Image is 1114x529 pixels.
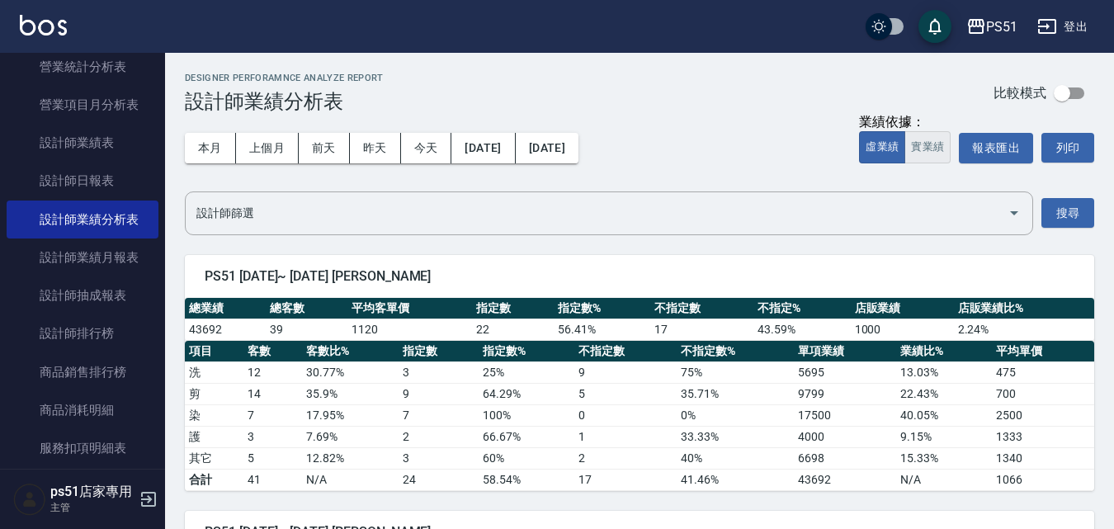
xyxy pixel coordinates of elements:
[7,391,158,429] a: 商品消耗明細
[859,131,905,163] button: 虛業績
[185,383,243,404] td: 剪
[451,133,515,163] button: [DATE]
[243,383,302,404] td: 14
[185,73,384,83] h2: Designer Perforamnce Analyze Report
[794,447,896,469] td: 6698
[302,383,398,404] td: 35.9 %
[399,426,479,447] td: 2
[896,383,992,404] td: 22.43 %
[677,469,794,490] td: 41.46%
[794,361,896,383] td: 5695
[479,404,574,426] td: 100 %
[7,86,158,124] a: 營業項目月分析表
[516,133,578,163] button: [DATE]
[992,469,1094,490] td: 1066
[574,469,677,490] td: 17
[243,341,302,362] th: 客數
[954,319,1094,340] td: 2.24 %
[472,319,553,340] td: 22
[574,447,677,469] td: 2
[753,298,850,319] th: 不指定%
[185,341,243,362] th: 項目
[243,361,302,383] td: 12
[185,447,243,469] td: 其它
[243,447,302,469] td: 5
[794,469,896,490] td: 43692
[185,341,1094,491] table: a dense table
[896,447,992,469] td: 15.33 %
[7,429,158,467] a: 服務扣項明細表
[302,361,398,383] td: 30.77 %
[302,447,398,469] td: 12.82 %
[13,483,46,516] img: Person
[1041,133,1094,163] button: 列印
[302,341,398,362] th: 客數比%
[574,383,677,404] td: 5
[7,353,158,391] a: 商品銷售排行榜
[50,500,135,515] p: 主管
[1041,198,1094,229] button: 搜尋
[960,10,1024,44] button: PS51
[479,361,574,383] td: 25 %
[677,361,794,383] td: 75 %
[185,133,236,163] button: 本月
[401,133,452,163] button: 今天
[7,162,158,200] a: 設計師日報表
[299,133,350,163] button: 前天
[7,467,158,505] a: 單一服務項目查詢
[399,404,479,426] td: 7
[896,361,992,383] td: 13.03 %
[896,469,992,490] td: N/A
[479,447,574,469] td: 60 %
[7,48,158,86] a: 營業統計分析表
[399,447,479,469] td: 3
[243,426,302,447] td: 3
[992,447,1094,469] td: 1340
[574,341,677,362] th: 不指定數
[266,298,347,319] th: 總客數
[185,90,384,113] h3: 設計師業績分析表
[992,383,1094,404] td: 700
[574,404,677,426] td: 0
[302,404,398,426] td: 17.95 %
[399,361,479,383] td: 3
[185,298,1094,341] table: a dense table
[992,404,1094,426] td: 2500
[7,314,158,352] a: 設計師排行榜
[399,341,479,362] th: 指定數
[959,133,1033,163] button: 報表匯出
[479,426,574,447] td: 66.67 %
[794,404,896,426] td: 17500
[1031,12,1094,42] button: 登出
[650,298,753,319] th: 不指定數
[574,361,677,383] td: 9
[479,469,574,490] td: 58.54%
[554,298,650,319] th: 指定數%
[266,319,347,340] td: 39
[794,341,896,362] th: 單項業績
[243,404,302,426] td: 7
[994,84,1046,102] p: 比較模式
[992,341,1094,362] th: 平均單價
[904,131,951,163] button: 實業績
[7,276,158,314] a: 設計師抽成報表
[185,298,266,319] th: 總業績
[677,383,794,404] td: 35.71 %
[185,426,243,447] td: 護
[7,201,158,239] a: 設計師業績分析表
[7,124,158,162] a: 設計師業績表
[677,447,794,469] td: 40 %
[350,133,401,163] button: 昨天
[677,341,794,362] th: 不指定數%
[650,319,753,340] td: 17
[50,484,135,500] h5: ps51店家專用
[479,383,574,404] td: 64.29 %
[185,361,243,383] td: 洗
[185,319,266,340] td: 43692
[347,298,472,319] th: 平均客單價
[986,17,1017,37] div: PS51
[7,239,158,276] a: 設計師業績月報表
[347,319,472,340] td: 1120
[992,361,1094,383] td: 475
[574,426,677,447] td: 1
